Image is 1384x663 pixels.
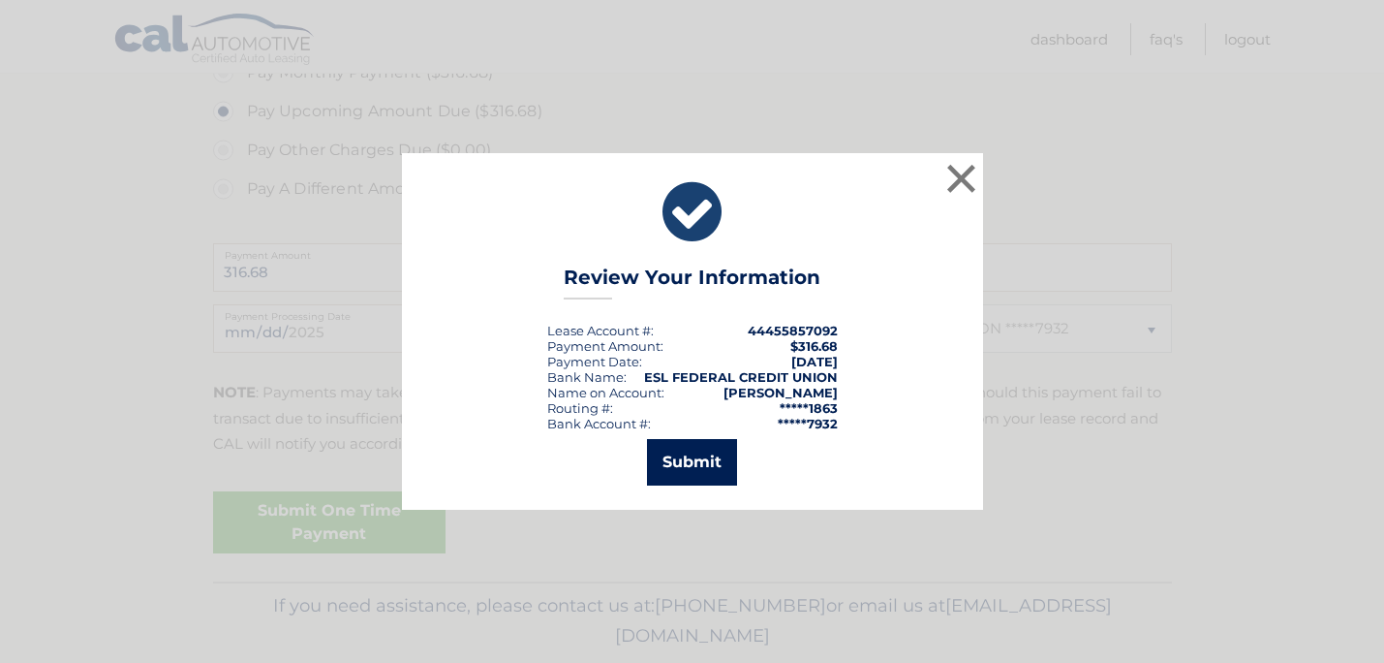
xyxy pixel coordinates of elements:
span: [DATE] [791,354,838,369]
div: Lease Account #: [547,323,654,338]
div: Routing #: [547,400,613,416]
h3: Review Your Information [564,266,820,300]
strong: [PERSON_NAME] [723,385,838,400]
button: Submit [647,439,737,486]
strong: 44455857092 [748,323,838,338]
span: Payment Date [547,354,639,369]
span: $316.68 [790,338,838,354]
div: : [547,354,642,369]
div: Payment Amount: [547,338,663,354]
div: Name on Account: [547,385,664,400]
strong: ESL FEDERAL CREDIT UNION [644,369,838,385]
button: × [942,159,981,198]
div: Bank Account #: [547,416,651,431]
div: Bank Name: [547,369,627,385]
